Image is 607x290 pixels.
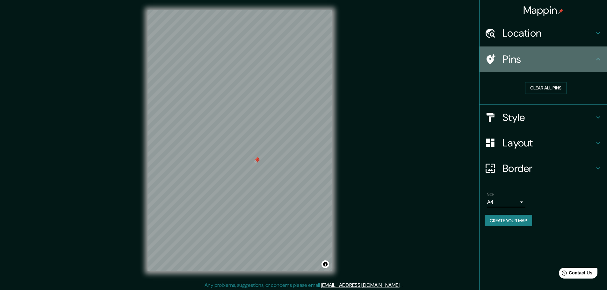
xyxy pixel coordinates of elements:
[401,281,401,289] div: .
[480,105,607,130] div: Style
[487,191,494,197] label: Size
[502,53,594,66] h4: Pins
[401,281,403,289] div: .
[502,162,594,175] h4: Border
[502,137,594,149] h4: Layout
[148,10,332,271] canvas: Map
[480,20,607,46] div: Location
[480,156,607,181] div: Border
[480,46,607,72] div: Pins
[487,197,525,207] div: A4
[321,282,400,288] a: [EMAIL_ADDRESS][DOMAIN_NAME]
[525,82,567,94] button: Clear all pins
[485,215,532,227] button: Create your map
[205,281,401,289] p: Any problems, suggestions, or concerns please email .
[322,260,329,268] button: Toggle attribution
[480,130,607,156] div: Layout
[523,4,564,17] h4: Mappin
[502,111,594,124] h4: Style
[550,265,600,283] iframe: Help widget launcher
[502,27,594,39] h4: Location
[558,9,563,14] img: pin-icon.png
